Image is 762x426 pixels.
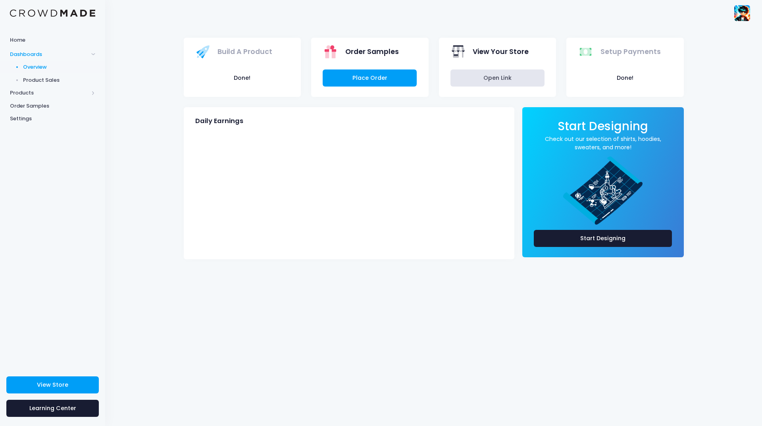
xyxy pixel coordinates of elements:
span: Start Designing [558,118,648,134]
span: View Your Store [473,46,529,57]
img: Logo [10,10,95,17]
a: Learning Center [6,400,99,417]
img: User [734,5,750,21]
span: Order Samples [345,46,399,57]
span: Home [10,36,95,44]
span: Order Samples [10,102,95,110]
a: Start Designing [534,230,672,247]
span: Dashboards [10,50,89,58]
span: Settings [10,115,95,123]
a: Start Designing [558,125,648,132]
a: Place Order [323,69,417,87]
a: Check out our selection of shirts, hoodies, sweaters, and more! [534,135,672,152]
span: View Store [37,381,68,389]
button: Done! [195,69,289,87]
span: Product Sales [23,76,96,84]
span: Products [10,89,89,97]
button: Done! [578,69,672,87]
span: Daily Earnings [195,117,243,125]
a: View Store [6,376,99,393]
a: Open Link [450,69,545,87]
span: Setup Payments [600,46,661,57]
span: Build A Product [217,46,272,57]
span: Learning Center [29,404,76,412]
span: Overview [23,63,96,71]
